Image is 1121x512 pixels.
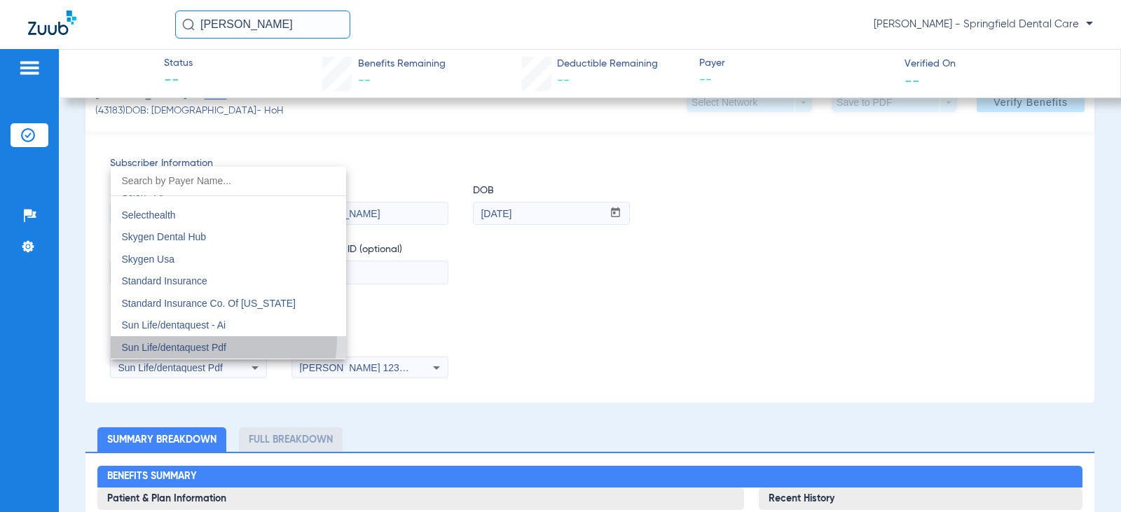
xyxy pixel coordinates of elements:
span: Skygen Dental Hub [122,231,207,242]
span: Selecthealth [122,209,176,221]
span: Standard Insurance [122,275,207,286]
span: Skygen Usa [122,254,174,265]
span: Sun Life/dentaquest - Ai [122,319,226,331]
span: Sun Life/dentaquest Pdf [122,342,226,353]
span: Standard Insurance Co. Of [US_STATE] [122,298,296,309]
input: dropdown search [111,167,346,195]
